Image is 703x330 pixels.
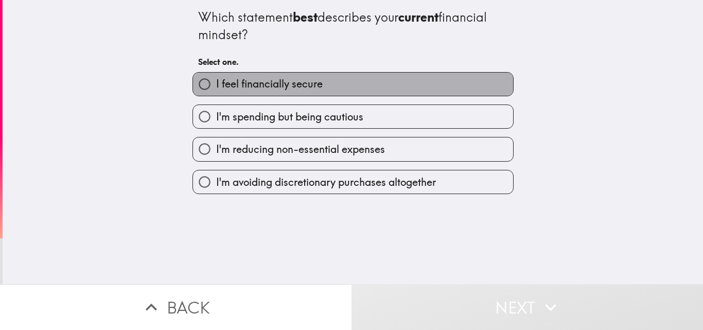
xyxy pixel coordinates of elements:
[216,77,323,91] span: I feel financially secure
[216,142,385,157] span: I'm reducing non-essential expenses
[198,56,508,67] h6: Select one.
[193,105,513,128] button: I'm spending but being cautious
[398,9,438,25] b: current
[193,137,513,161] button: I'm reducing non-essential expenses
[193,170,513,194] button: I'm avoiding discretionary purchases altogether
[193,73,513,96] button: I feel financially secure
[216,110,363,124] span: I'm spending but being cautious
[293,9,318,25] b: best
[216,175,436,189] span: I'm avoiding discretionary purchases altogether
[198,9,508,43] div: Which statement describes your financial mindset?
[351,284,703,330] button: Next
